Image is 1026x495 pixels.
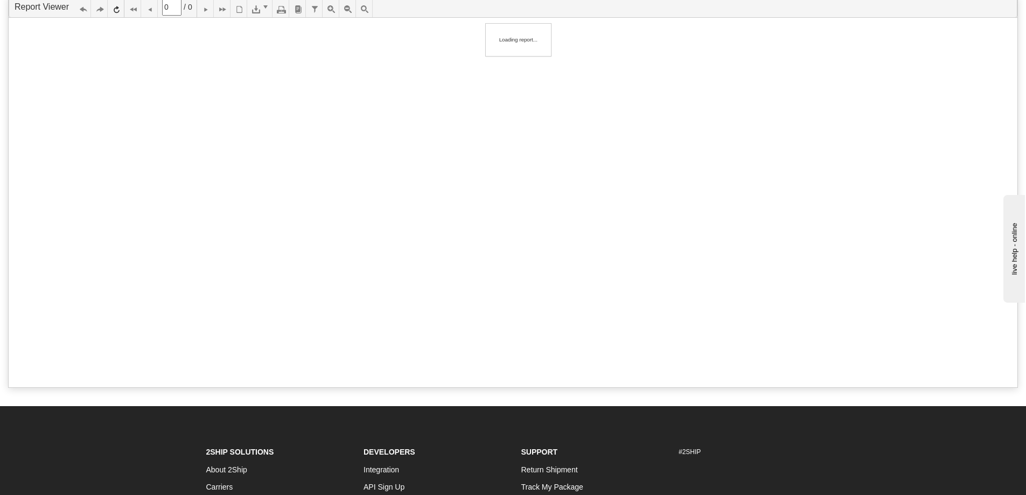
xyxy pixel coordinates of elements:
[188,2,192,12] span: 0
[206,483,233,491] a: Carriers
[679,449,820,456] h6: #2SHIP
[521,465,578,474] a: Return Shipment
[491,29,546,51] div: Loading report...
[206,465,247,474] a: About 2Ship
[15,2,69,11] a: Report Viewer
[364,465,399,474] a: Integration
[364,483,404,491] a: API Sign Up
[1001,192,1025,302] iframe: chat widget
[521,448,558,456] strong: Support
[521,483,583,491] a: Track My Package
[184,2,186,12] span: /
[206,448,274,456] strong: 2Ship Solutions
[364,448,415,456] strong: Developers
[8,9,100,17] div: live help - online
